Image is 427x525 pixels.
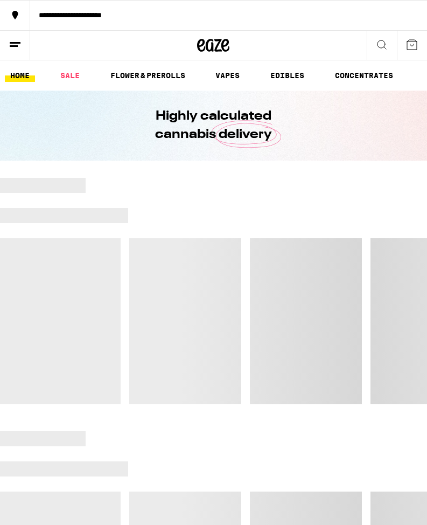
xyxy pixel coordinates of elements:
[55,69,85,82] a: SALE
[125,107,303,144] h1: Highly calculated cannabis delivery
[105,69,191,82] a: FLOWER & PREROLLS
[330,69,398,82] a: CONCENTRATES
[5,69,35,82] a: HOME
[210,69,245,82] a: VAPES
[265,69,310,82] a: EDIBLES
